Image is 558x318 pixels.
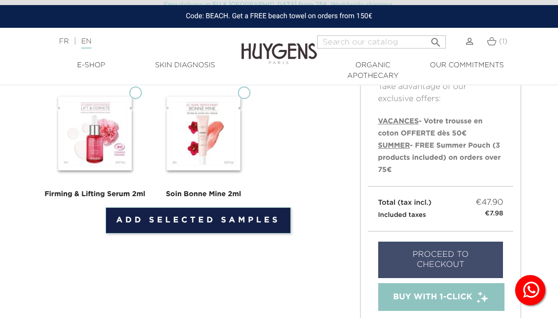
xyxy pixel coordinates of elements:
button:  [427,32,445,46]
span: VACANCES [378,118,419,125]
a: EN [81,38,91,49]
img: samples.jpg [153,83,254,184]
span: - Votre trousse en coton OFFERTE dès 50€ [378,118,483,137]
span: - FREE Summer Pouch (3 products included) on orders over 75€ [378,142,501,173]
input: Firming & Lifting Serum 2ml [129,86,142,99]
a: Skin Diagnosis [138,60,232,71]
p: Take advantage of our exclusive offers: [368,71,514,105]
small: Included taxes [378,212,426,218]
input: Soin Bonne Mine 2ml [238,86,250,99]
a: E-Shop [44,60,138,71]
div: | [54,35,225,48]
i:  [430,33,442,46]
span: SUMMER [378,142,410,149]
a: FR [59,38,69,45]
div: Firming & Lifting Serum 2ml [44,189,145,200]
a: Proceed to checkout [378,242,503,278]
span: €47.90 [476,197,503,209]
a: Add selected samples [106,207,291,234]
small: €7.98 [485,209,503,219]
span: Total (tax incl.) [378,199,432,206]
img: Huygens [241,27,317,66]
a: Our commitments [420,60,514,71]
input: Search [317,35,446,49]
a: (1) [487,37,508,46]
span: (1) [499,38,508,45]
div: Soin Bonne Mine 2ml [153,189,254,200]
a: Organic Apothecary [326,60,420,81]
img: day-and-night-kit.jpg [44,83,145,184]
